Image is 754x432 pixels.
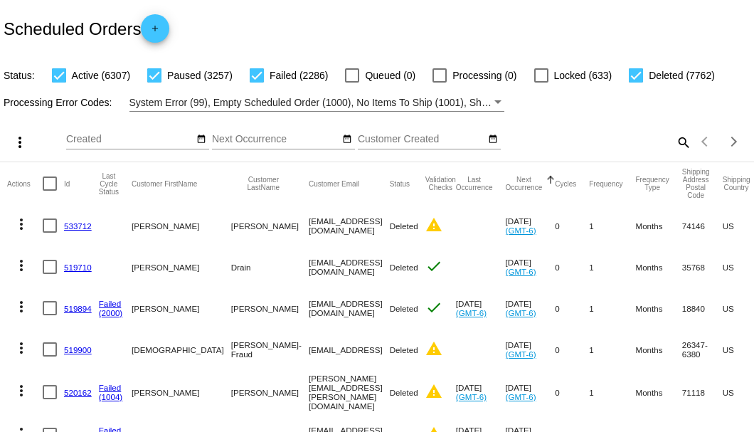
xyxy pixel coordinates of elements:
[506,205,556,246] mat-cell: [DATE]
[147,23,164,41] mat-icon: add
[555,246,589,288] mat-cell: 0
[196,134,206,145] mat-icon: date_range
[674,131,691,153] mat-icon: search
[13,382,30,399] mat-icon: more_vert
[129,94,505,112] mat-select: Filter by Processing Error Codes
[506,349,536,359] a: (GMT-6)
[456,392,487,401] a: (GMT-6)
[456,308,487,317] a: (GMT-6)
[64,304,92,313] a: 519894
[270,67,329,84] span: Failed (2286)
[309,179,359,188] button: Change sorting for CustomerEmail
[132,288,231,329] mat-cell: [PERSON_NAME]
[682,246,723,288] mat-cell: 35768
[635,176,669,191] button: Change sorting for FrequencyType
[425,216,442,233] mat-icon: warning
[635,329,681,370] mat-cell: Months
[342,134,352,145] mat-icon: date_range
[723,176,750,191] button: Change sorting for ShippingCountry
[506,329,556,370] mat-cell: [DATE]
[589,205,635,246] mat-cell: 1
[390,304,418,313] span: Deleted
[64,345,92,354] a: 519900
[231,176,296,191] button: Change sorting for CustomerLastName
[99,172,119,196] button: Change sorting for LastProcessingCycleId
[506,308,536,317] a: (GMT-6)
[13,216,30,233] mat-icon: more_vert
[99,308,123,317] a: (2000)
[64,388,92,397] a: 520162
[682,370,723,414] mat-cell: 71118
[309,246,390,288] mat-cell: [EMAIL_ADDRESS][DOMAIN_NAME]
[7,162,43,205] mat-header-cell: Actions
[425,383,442,400] mat-icon: warning
[231,329,309,370] mat-cell: [PERSON_NAME]- Fraud
[99,299,122,308] a: Failed
[365,67,415,84] span: Queued (0)
[635,246,681,288] mat-cell: Months
[4,14,169,43] h2: Scheduled Orders
[167,67,233,84] span: Paused (3257)
[506,370,556,414] mat-cell: [DATE]
[66,134,194,145] input: Created
[309,205,390,246] mat-cell: [EMAIL_ADDRESS][DOMAIN_NAME]
[390,345,418,354] span: Deleted
[390,179,410,188] button: Change sorting for Status
[555,205,589,246] mat-cell: 0
[72,67,130,84] span: Active (6307)
[488,134,498,145] mat-icon: date_range
[635,205,681,246] mat-cell: Months
[390,388,418,397] span: Deleted
[64,179,70,188] button: Change sorting for Id
[13,298,30,315] mat-icon: more_vert
[456,288,506,329] mat-cell: [DATE]
[425,162,456,205] mat-header-cell: Validation Checks
[555,288,589,329] mat-cell: 0
[720,127,748,156] button: Next page
[309,329,390,370] mat-cell: [EMAIL_ADDRESS]
[309,288,390,329] mat-cell: [EMAIL_ADDRESS][DOMAIN_NAME]
[589,246,635,288] mat-cell: 1
[425,299,442,316] mat-icon: check
[231,205,309,246] mat-cell: [PERSON_NAME]
[635,288,681,329] mat-cell: Months
[4,97,112,108] span: Processing Error Codes:
[132,370,231,414] mat-cell: [PERSON_NAME]
[589,329,635,370] mat-cell: 1
[132,246,231,288] mat-cell: [PERSON_NAME]
[506,246,556,288] mat-cell: [DATE]
[635,370,681,414] mat-cell: Months
[390,263,418,272] span: Deleted
[589,288,635,329] mat-cell: 1
[132,179,197,188] button: Change sorting for CustomerFirstName
[13,339,30,357] mat-icon: more_vert
[506,267,536,276] a: (GMT-6)
[425,340,442,357] mat-icon: warning
[231,246,309,288] mat-cell: Drain
[231,370,309,414] mat-cell: [PERSON_NAME]
[132,329,231,370] mat-cell: [DEMOGRAPHIC_DATA]
[506,288,556,329] mat-cell: [DATE]
[682,288,723,329] mat-cell: 18840
[682,168,710,199] button: Change sorting for ShippingPostcode
[11,134,28,151] mat-icon: more_vert
[99,392,123,401] a: (1004)
[682,329,723,370] mat-cell: 26347-6380
[456,176,493,191] button: Change sorting for LastOccurrenceUtc
[589,370,635,414] mat-cell: 1
[13,257,30,274] mat-icon: more_vert
[506,176,543,191] button: Change sorting for NextOccurrenceUtc
[390,221,418,231] span: Deleted
[555,179,576,188] button: Change sorting for Cycles
[425,258,442,275] mat-icon: check
[555,370,589,414] mat-cell: 0
[212,134,340,145] input: Next Occurrence
[555,329,589,370] mat-cell: 0
[99,383,122,392] a: Failed
[132,205,231,246] mat-cell: [PERSON_NAME]
[682,205,723,246] mat-cell: 74146
[64,221,92,231] a: 533712
[649,67,715,84] span: Deleted (7762)
[358,134,486,145] input: Customer Created
[64,263,92,272] a: 519710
